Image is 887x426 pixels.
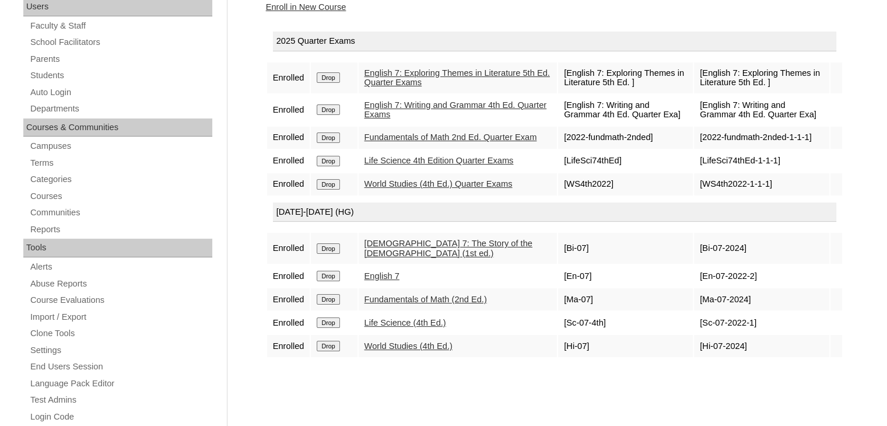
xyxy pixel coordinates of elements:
td: [English 7: Writing and Grammar 4th Ed. Quarter Exa] [558,95,693,125]
a: World Studies (4th Ed.) [364,341,453,351]
a: Test Admins [29,393,212,407]
div: 2025 Quarter Exams [273,32,836,51]
a: Courses [29,189,212,204]
div: [DATE]-[DATE] (HG) [273,202,836,222]
a: Campuses [29,139,212,153]
a: Import / Export [29,310,212,324]
a: Abuse Reports [29,277,212,291]
input: Drop [317,271,339,281]
td: [Hi-07] [558,335,693,357]
a: Communities [29,205,212,220]
a: World Studies (4th Ed.) Quarter Exams [364,179,513,188]
td: [En-07-2022-2] [694,265,829,287]
input: Drop [317,179,339,190]
a: Language Pack Editor [29,376,212,391]
input: Drop [317,72,339,83]
input: Drop [317,317,339,328]
a: English 7: Writing and Grammar 4th Ed. Quarter Exams [364,100,547,120]
a: Life Science 4th Edition Quarter Exams [364,156,514,165]
td: [English 7: Exploring Themes in Literature 5th Ed. ] [558,62,693,93]
a: Enroll in New Course [266,2,346,12]
a: Login Code [29,410,212,424]
input: Drop [317,156,339,166]
td: [Sc-07-4th] [558,312,693,334]
td: Enrolled [267,150,310,172]
a: Parents [29,52,212,67]
td: [Ma-07] [558,288,693,310]
td: [Hi-07-2024] [694,335,829,357]
a: Fundamentals of Math 2nd Ed. Quarter Exam [364,132,537,142]
td: Enrolled [267,173,310,195]
td: Enrolled [267,265,310,287]
a: Course Evaluations [29,293,212,308]
a: School Facilitators [29,35,212,50]
a: [DEMOGRAPHIC_DATA] 7: The Story of the [DEMOGRAPHIC_DATA] (1st ed.) [364,239,532,258]
input: Drop [317,294,339,305]
td: [LifeSci74thEd] [558,150,693,172]
td: [En-07] [558,265,693,287]
input: Drop [317,243,339,254]
input: Drop [317,132,339,143]
a: Clone Tools [29,326,212,341]
a: Categories [29,172,212,187]
a: Reports [29,222,212,237]
input: Drop [317,104,339,115]
td: Enrolled [267,127,310,149]
a: Fundamentals of Math (2nd Ed.) [364,295,487,304]
td: Enrolled [267,288,310,310]
a: Terms [29,156,212,170]
a: Alerts [29,260,212,274]
td: Enrolled [267,62,310,93]
td: [Sc-07-2022-1] [694,312,829,334]
a: Departments [29,102,212,116]
td: [English 7: Exploring Themes in Literature 5th Ed. ] [694,62,829,93]
td: Enrolled [267,312,310,334]
a: English 7: Exploring Themes in Literature 5th Ed. Quarter Exams [364,68,550,88]
div: Courses & Communities [23,118,212,137]
td: [2022-fundmath-2nded] [558,127,693,149]
td: [2022-fundmath-2nded-1-1-1] [694,127,829,149]
td: [Ma-07-2024] [694,288,829,310]
a: Faculty & Staff [29,19,212,33]
td: [WS4th2022-1-1-1] [694,173,829,195]
td: Enrolled [267,95,310,125]
td: Enrolled [267,233,310,264]
td: Enrolled [267,335,310,357]
td: [English 7: Writing and Grammar 4th Ed. Quarter Exa] [694,95,829,125]
input: Drop [317,341,339,351]
div: Tools [23,239,212,257]
a: End Users Session [29,359,212,374]
td: [Bi-07-2024] [694,233,829,264]
td: [WS4th2022] [558,173,693,195]
a: Life Science (4th Ed.) [364,318,446,327]
a: English 7 [364,271,399,281]
td: [Bi-07] [558,233,693,264]
a: Students [29,68,212,83]
a: Auto Login [29,85,212,100]
a: Settings [29,343,212,358]
td: [LifeSci74thEd-1-1-1] [694,150,829,172]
